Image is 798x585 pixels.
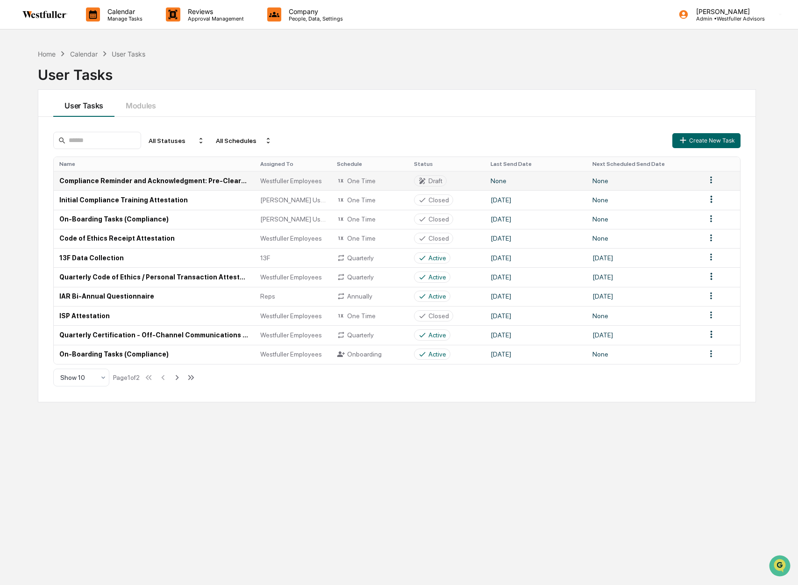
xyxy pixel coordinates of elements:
[54,325,255,344] td: Quarterly Certification - Off-Channel Communications Policy
[9,71,26,88] img: 1746055101610-c473b297-6a78-478c-a979-82029cc54cd1
[93,207,113,214] span: Pylon
[689,7,765,15] p: [PERSON_NAME]
[260,196,326,204] span: [PERSON_NAME] User Group
[260,235,322,242] span: Westfuller Employees
[587,287,701,306] td: [DATE]
[485,345,586,364] td: [DATE]
[9,167,17,174] div: 🖐️
[337,196,402,204] div: One Time
[9,118,24,133] img: Jack Rasmussen
[54,171,255,190] td: Compliance Reminder and Acknowledgment: Pre-Clearance of Personal Securities Transactions
[255,157,331,171] th: Assigned To
[428,215,449,223] div: Closed
[260,292,275,300] span: Reps
[54,306,255,325] td: ISP Attestation
[260,331,322,339] span: Westfuller Employees
[587,190,701,209] td: None
[331,157,408,171] th: Schedule
[212,133,276,148] div: All Schedules
[42,81,128,88] div: We're available if you need us!
[54,267,255,286] td: Quarterly Code of Ethics / Personal Transaction Attestations
[428,235,449,242] div: Closed
[54,229,255,248] td: Code of Ethics Receipt Attestation
[20,71,36,88] img: 8933085812038_c878075ebb4cc5468115_72.jpg
[260,177,322,185] span: Westfuller Employees
[114,90,167,117] button: Modules
[485,306,586,325] td: [DATE]
[38,59,756,83] div: User Tasks
[100,15,147,22] p: Manage Tasks
[672,133,741,148] button: Create New Task
[337,350,402,358] div: Onboarding
[260,254,270,262] span: 13F
[428,196,449,204] div: Closed
[485,267,586,286] td: [DATE]
[78,127,81,135] span: •
[337,312,402,320] div: One Time
[9,104,63,111] div: Past conversations
[587,325,701,344] td: [DATE]
[428,350,446,358] div: Active
[337,177,402,185] div: One Time
[485,210,586,229] td: [DATE]
[408,157,485,171] th: Status
[54,157,255,171] th: Name
[260,215,326,223] span: [PERSON_NAME] User Group
[260,312,322,320] span: Westfuller Employees
[54,190,255,209] td: Initial Compliance Training Attestation
[54,210,255,229] td: On-Boarding Tasks (Compliance)
[485,287,586,306] td: [DATE]
[337,234,402,243] div: One Time
[145,102,170,113] button: See all
[9,185,17,192] div: 🔎
[485,229,586,248] td: [DATE]
[260,350,322,358] span: Westfuller Employees
[428,273,446,281] div: Active
[428,312,449,320] div: Closed
[337,273,402,281] div: Quarterly
[485,171,586,190] td: None
[337,292,402,300] div: Annually
[180,15,249,22] p: Approval Management
[100,7,147,15] p: Calendar
[587,248,701,267] td: [DATE]
[587,229,701,248] td: None
[54,345,255,364] td: On-Boarding Tasks (Compliance)
[6,162,64,179] a: 🖐️Preclearance
[587,267,701,286] td: [DATE]
[485,325,586,344] td: [DATE]
[180,7,249,15] p: Reviews
[145,133,208,148] div: All Statuses
[428,292,446,300] div: Active
[112,50,145,58] div: User Tasks
[587,345,701,364] td: None
[54,287,255,306] td: IAR Bi-Annual Questionnaire
[428,331,446,339] div: Active
[77,166,116,175] span: Attestations
[587,210,701,229] td: None
[337,215,402,223] div: One Time
[54,248,255,267] td: 13F Data Collection
[53,90,114,117] button: User Tasks
[29,127,76,135] span: [PERSON_NAME]
[22,11,67,18] img: logo
[38,50,56,58] div: Home
[281,15,348,22] p: People, Data, Settings
[260,273,322,281] span: Westfuller Employees
[19,184,59,193] span: Data Lookup
[587,306,701,325] td: None
[587,157,701,171] th: Next Scheduled Send Date
[68,167,75,174] div: 🗄️
[83,127,102,135] span: [DATE]
[587,171,701,190] td: None
[485,248,586,267] td: [DATE]
[19,166,60,175] span: Preclearance
[337,331,402,339] div: Quarterly
[428,254,446,262] div: Active
[281,7,348,15] p: Company
[70,50,98,58] div: Calendar
[113,374,140,381] div: Page 1 of 2
[9,20,170,35] p: How can we help?
[42,71,153,81] div: Start new chat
